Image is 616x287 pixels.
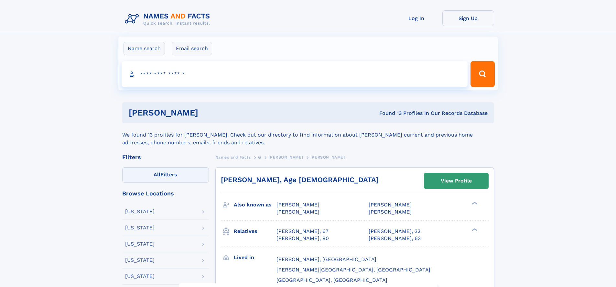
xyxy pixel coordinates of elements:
[289,110,488,117] div: Found 13 Profiles In Our Records Database
[122,10,215,28] img: Logo Names and Facts
[154,171,160,178] span: All
[124,42,165,55] label: Name search
[234,226,276,237] h3: Relatives
[122,191,209,196] div: Browse Locations
[369,228,420,235] a: [PERSON_NAME], 32
[276,202,319,208] span: [PERSON_NAME]
[276,235,329,242] a: [PERSON_NAME], 90
[470,227,478,232] div: ❯
[258,153,261,161] a: G
[442,10,494,26] a: Sign Up
[234,252,276,263] h3: Lived in
[125,258,155,263] div: [US_STATE]
[268,155,303,160] span: [PERSON_NAME]
[234,199,276,210] h3: Also known as
[470,201,478,205] div: ❯
[369,209,412,215] span: [PERSON_NAME]
[276,277,387,283] span: [GEOGRAPHIC_DATA], [GEOGRAPHIC_DATA]
[276,209,319,215] span: [PERSON_NAME]
[125,241,155,247] div: [US_STATE]
[470,61,494,87] button: Search Button
[122,61,468,87] input: search input
[391,10,442,26] a: Log In
[268,153,303,161] a: [PERSON_NAME]
[125,209,155,214] div: [US_STATE]
[215,153,251,161] a: Names and Facts
[125,274,155,279] div: [US_STATE]
[125,225,155,230] div: [US_STATE]
[441,173,472,188] div: View Profile
[424,173,488,189] a: View Profile
[122,154,209,160] div: Filters
[129,109,289,117] h1: [PERSON_NAME]
[172,42,212,55] label: Email search
[276,228,329,235] a: [PERSON_NAME], 67
[369,202,412,208] span: [PERSON_NAME]
[122,123,494,147] div: We found 13 profiles for [PERSON_NAME]. Check out our directory to find information about [PERSON...
[122,167,209,183] label: Filters
[369,235,421,242] a: [PERSON_NAME], 63
[276,256,376,262] span: [PERSON_NAME], [GEOGRAPHIC_DATA]
[276,267,430,273] span: [PERSON_NAME][GEOGRAPHIC_DATA], [GEOGRAPHIC_DATA]
[310,155,345,160] span: [PERSON_NAME]
[221,176,379,184] a: [PERSON_NAME], Age [DEMOGRAPHIC_DATA]
[258,155,261,160] span: G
